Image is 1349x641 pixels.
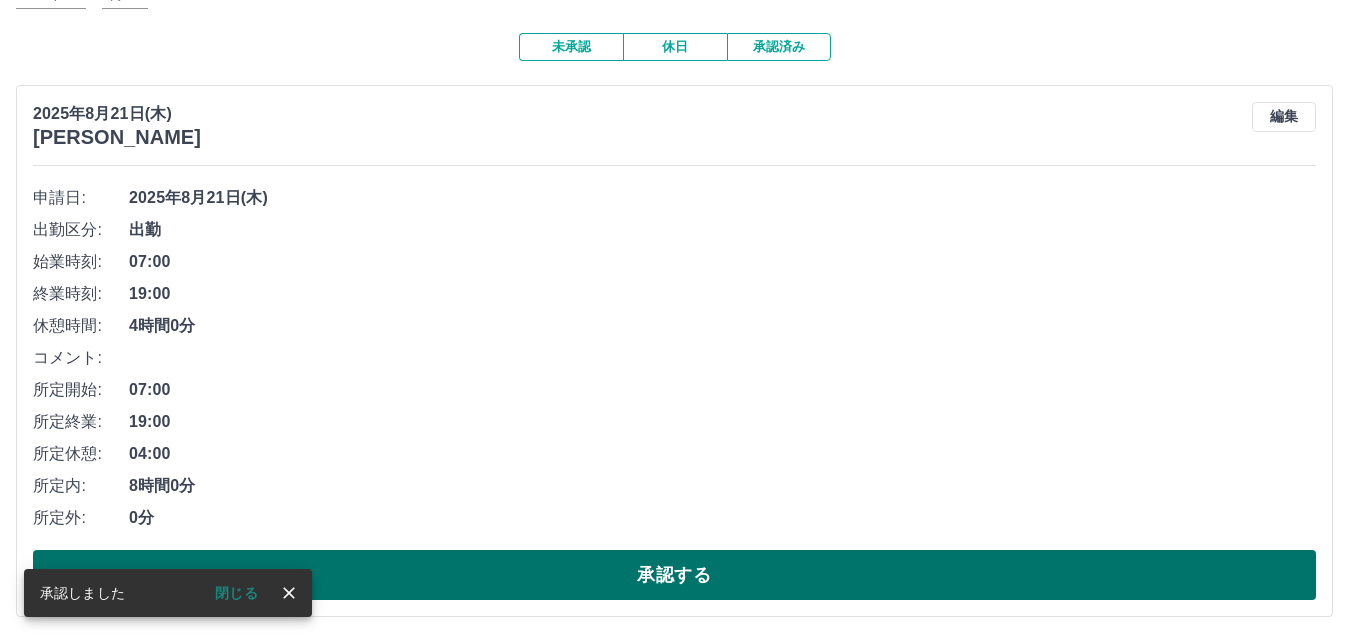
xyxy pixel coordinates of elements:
[33,442,129,466] span: 所定休憩:
[33,218,129,242] span: 出勤区分:
[33,346,129,370] span: コメント:
[33,126,201,149] h3: [PERSON_NAME]
[33,474,129,498] span: 所定内:
[129,474,1316,498] span: 8時間0分
[33,282,129,306] span: 終業時刻:
[129,186,1316,210] span: 2025年8月21日(木)
[129,282,1316,306] span: 19:00
[274,578,304,608] button: close
[129,442,1316,466] span: 04:00
[33,314,129,338] span: 休憩時間:
[1252,102,1316,132] button: 編集
[129,506,1316,530] span: 0分
[33,186,129,210] span: 申請日:
[33,102,201,126] p: 2025年8月21日(木)
[33,378,129,402] span: 所定開始:
[33,250,129,274] span: 始業時刻:
[33,410,129,434] span: 所定終業:
[33,550,1316,600] button: 承認する
[623,33,727,61] button: 休日
[129,218,1316,242] span: 出勤
[40,575,125,611] div: 承認しました
[33,506,129,530] span: 所定外:
[727,33,831,61] button: 承認済み
[129,314,1316,338] span: 4時間0分
[199,578,274,608] button: 閉じる
[129,410,1316,434] span: 19:00
[519,33,623,61] button: 未承認
[129,250,1316,274] span: 07:00
[129,378,1316,402] span: 07:00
